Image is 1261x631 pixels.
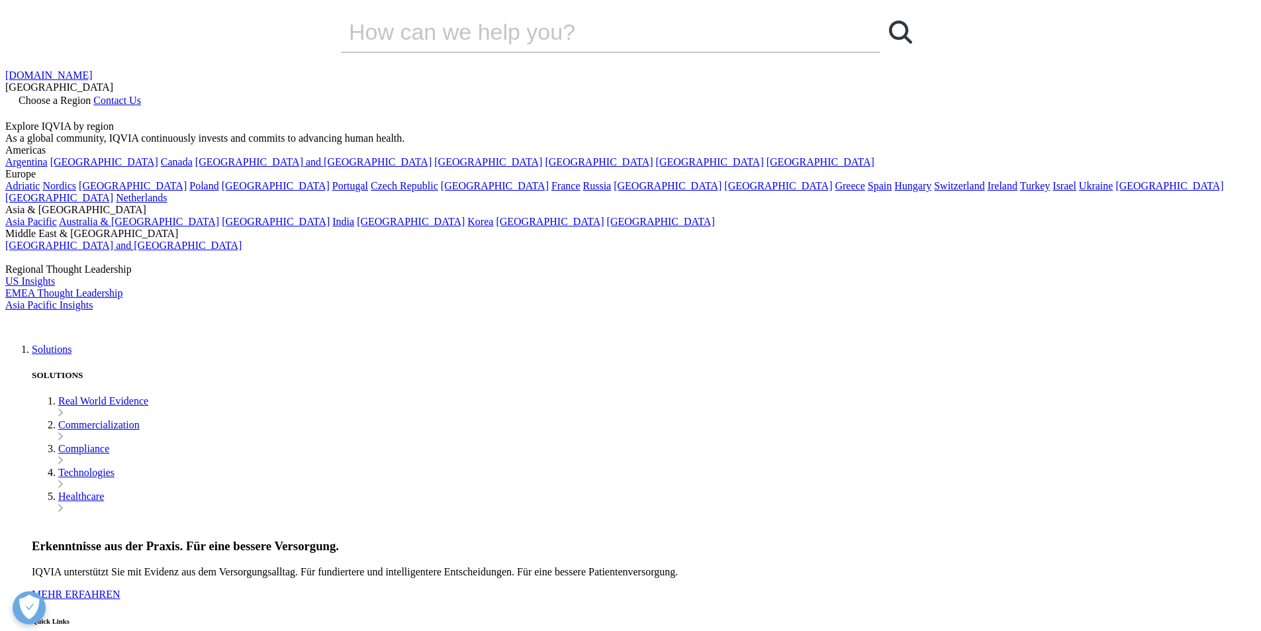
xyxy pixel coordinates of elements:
[116,192,167,203] a: Netherlands
[58,395,148,407] a: Real World Evidence
[894,180,931,191] a: Hungary
[5,121,1256,132] div: Explore IQVIA by region
[607,216,715,227] a: [GEOGRAPHIC_DATA]
[5,204,1256,216] div: Asia & [GEOGRAPHIC_DATA]
[341,12,843,52] input: Suchen
[5,132,1256,144] div: As a global community, IQVIA continuously invests and commits to advancing human health.
[5,275,55,287] a: US Insights
[222,216,330,227] a: [GEOGRAPHIC_DATA]
[988,180,1017,191] a: Ireland
[5,264,1256,275] div: Regional Thought Leadership
[371,180,438,191] a: Czech Republic
[583,180,612,191] a: Russia
[767,156,874,168] a: [GEOGRAPHIC_DATA]
[195,156,432,168] a: [GEOGRAPHIC_DATA] and [GEOGRAPHIC_DATA]
[5,70,93,81] a: [DOMAIN_NAME]
[161,156,193,168] a: Canada
[434,156,542,168] a: [GEOGRAPHIC_DATA]
[5,287,122,299] a: EMEA Thought Leadership
[58,467,115,478] a: Technologies
[5,240,242,251] a: [GEOGRAPHIC_DATA] and [GEOGRAPHIC_DATA]
[545,156,653,168] a: [GEOGRAPHIC_DATA]
[724,180,832,191] a: [GEOGRAPHIC_DATA]
[880,12,920,52] a: Suchen
[59,216,219,227] a: Australia & [GEOGRAPHIC_DATA]
[5,168,1256,180] div: Europe
[5,228,1256,240] div: Middle East & [GEOGRAPHIC_DATA]
[868,180,892,191] a: Spain
[32,370,1256,381] h5: SOLUTIONS
[1115,180,1223,191] a: [GEOGRAPHIC_DATA]
[13,591,46,624] button: Präferenzen öffnen
[332,180,368,191] a: Portugal
[222,180,330,191] a: [GEOGRAPHIC_DATA]
[332,216,354,227] a: India
[5,216,57,227] a: Asia Pacific
[32,344,71,355] a: Solutions
[467,216,493,227] a: Korea
[614,180,722,191] a: [GEOGRAPHIC_DATA]
[58,443,109,454] a: Compliance
[551,180,581,191] a: France
[42,180,76,191] a: Nordics
[357,216,465,227] a: [GEOGRAPHIC_DATA]
[441,180,549,191] a: [GEOGRAPHIC_DATA]
[934,180,984,191] a: Switzerland
[32,617,678,625] h6: Quick Links
[5,299,93,311] a: Asia Pacific Insights
[50,156,158,168] a: [GEOGRAPHIC_DATA]
[32,589,120,600] a: MEHR ERFAHREN
[1052,180,1076,191] a: Israel
[5,81,1256,93] div: [GEOGRAPHIC_DATA]
[58,419,140,430] a: Commercialization
[835,180,864,191] a: Greece
[32,566,678,578] p: IQVIA unterstützt Sie mit Evidenz aus dem Versorgungsalltag. Für fundiertere und intelligentere E...
[189,180,218,191] a: Poland
[32,539,678,554] h3: Erkenntnisse aus der Praxis. Für eine bessere Versorgung.
[79,180,187,191] a: [GEOGRAPHIC_DATA]
[5,156,48,168] a: Argentina
[889,21,912,44] svg: Search
[656,156,764,168] a: [GEOGRAPHIC_DATA]
[93,95,141,106] a: Contact Us
[5,144,1256,156] div: Americas
[19,95,91,106] span: Choose a Region
[5,180,40,191] a: Adriatic
[1079,180,1113,191] a: Ukraine
[1020,180,1051,191] a: Turkey
[496,216,604,227] a: [GEOGRAPHIC_DATA]
[5,192,113,203] a: [GEOGRAPHIC_DATA]
[58,491,104,502] a: Healthcare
